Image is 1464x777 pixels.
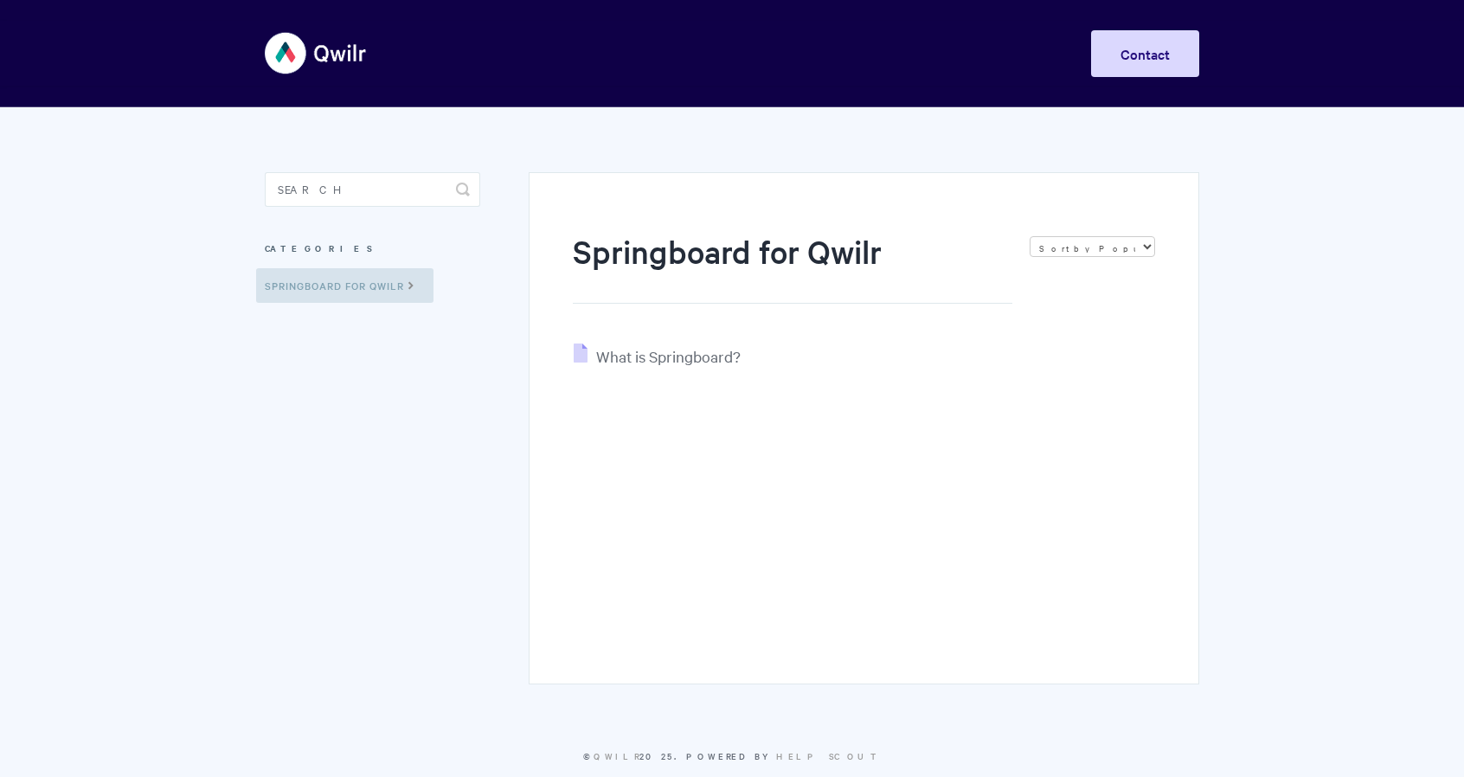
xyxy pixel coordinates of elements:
input: Search [265,172,480,207]
h1: Springboard for Qwilr [573,229,1012,304]
img: Qwilr Help Center [265,21,368,86]
p: © 2025. [265,748,1199,764]
a: Contact [1091,30,1199,77]
a: Qwilr [594,749,639,762]
span: Powered by [686,749,881,762]
select: Page reloads on selection [1030,236,1155,257]
span: What is Springboard? [596,346,741,366]
a: Springboard for Qwilr [256,268,433,303]
h3: Categories [265,233,480,264]
a: What is Springboard? [574,346,741,366]
a: Help Scout [776,749,881,762]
